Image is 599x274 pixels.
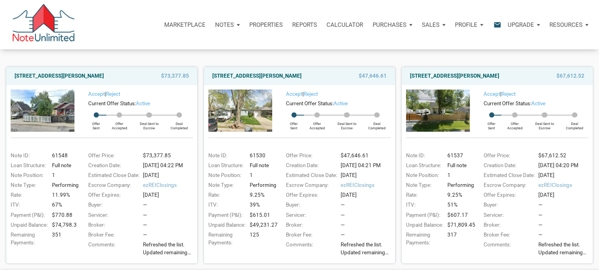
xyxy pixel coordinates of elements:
div: $47,646.61 [338,152,395,160]
i: email [493,20,502,29]
div: Deal Sent to Escrow [528,117,561,130]
div: Broker: [84,221,141,229]
div: $71,809.45 [445,221,474,229]
div: $607.17 [445,211,474,219]
div: Estimated Close Date: [84,171,141,179]
div: Buyer: [480,201,536,209]
img: 576834 [11,89,74,131]
span: $47,646.61 [359,71,387,81]
p: Reports [292,21,317,28]
a: Properties [245,13,287,37]
a: Notes [210,13,245,37]
div: Note Type: [402,181,445,189]
div: Note Type: [204,181,247,189]
div: Estimated Close Date: [282,171,338,179]
div: Buyer: [84,201,141,209]
div: Remaining Payments: [402,231,445,247]
span: — [538,232,542,238]
div: Escrow Company: [282,181,338,189]
div: Unpaid Balance: [402,221,445,229]
div: Note Type: [7,181,50,189]
div: Escrow Company: [480,181,536,189]
div: Creation Date: [480,162,536,170]
div: Deal Sent to Escrow [330,117,363,130]
div: $615.01 [247,211,276,219]
span: ezREIClosings [143,181,197,189]
div: [DATE] [536,171,592,179]
div: Loan Structure: [402,162,445,170]
span: Current Offer Status: [484,101,531,106]
div: ITV: [402,201,445,209]
div: Servicer: [84,211,141,219]
div: Rate: [402,191,445,199]
span: Refreshed the list. Updated remaining payments on a few notes. We have 8 notes available for purc... [341,241,395,257]
div: $73,377.85 [141,152,197,160]
a: Resources [545,13,593,37]
button: email [488,13,503,37]
div: 317 [445,231,474,247]
span: Current Offer Status: [286,101,334,106]
div: — [341,221,395,229]
span: | [88,91,120,97]
div: Note ID: [204,152,247,160]
div: Unpaid Balance: [7,221,50,229]
div: Buyer: [282,201,338,209]
p: Marketplace [164,21,206,28]
div: — [538,201,592,209]
div: Offer Sent [482,117,501,130]
div: 351 [50,231,78,247]
div: Comments: [84,241,141,259]
div: Note ID: [402,152,445,160]
div: 61537 [445,152,474,160]
p: Profile [455,21,477,28]
p: Properties [249,21,283,28]
span: active [531,101,545,106]
div: $49,231.27 [247,221,276,229]
div: Broker Fee: [282,231,338,239]
div: Offer Sent [284,117,304,130]
div: 11.99% [50,191,78,199]
span: active [136,101,150,106]
div: Note Position: [402,171,445,179]
div: Full note [50,162,78,170]
span: Refreshed the list. Updated remaining payments on a few notes. We have 8 notes available for purc... [143,241,197,257]
div: [DATE] 04:21 PM [338,162,395,170]
p: Upgrade [508,21,534,28]
div: [DATE] [536,191,592,199]
button: Marketplace [159,13,210,37]
button: Purchases [368,13,417,37]
div: Note Position: [7,171,50,179]
div: Performing [247,181,276,189]
div: Broker Fee: [480,231,536,239]
a: [STREET_ADDRESS][PERSON_NAME] [410,71,499,81]
img: NoteUnlimited [12,4,75,45]
button: Upgrade [503,13,545,37]
span: ezREIClosings [538,181,592,189]
span: active [334,101,348,106]
div: — [143,211,197,219]
div: [DATE] 04:22 PM [141,162,197,170]
span: Refreshed the list. Updated remaining payments on a few notes. We have 8 notes available for purc... [538,241,592,257]
a: Reject [501,91,516,97]
div: Offer Expires: [480,191,536,199]
div: Offer Price: [282,152,338,160]
a: Sales [417,13,450,37]
div: [DATE] [338,191,395,199]
div: Rate: [7,191,50,199]
div: 39% [247,201,276,209]
div: Rate: [204,191,247,199]
div: Offer Sent [86,117,106,130]
div: Offer Price: [480,152,536,160]
div: Broker: [282,221,338,229]
img: 576457 [406,89,470,131]
div: Deal Completed [165,117,193,130]
div: — [538,221,592,229]
div: [DATE] [141,191,197,199]
div: Offer Accepted [304,117,331,130]
div: 67% [50,201,78,209]
p: Purchases [373,21,406,28]
div: Loan Structure: [204,162,247,170]
a: [STREET_ADDRESS][PERSON_NAME] [15,71,104,81]
p: Calculator [326,21,363,28]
